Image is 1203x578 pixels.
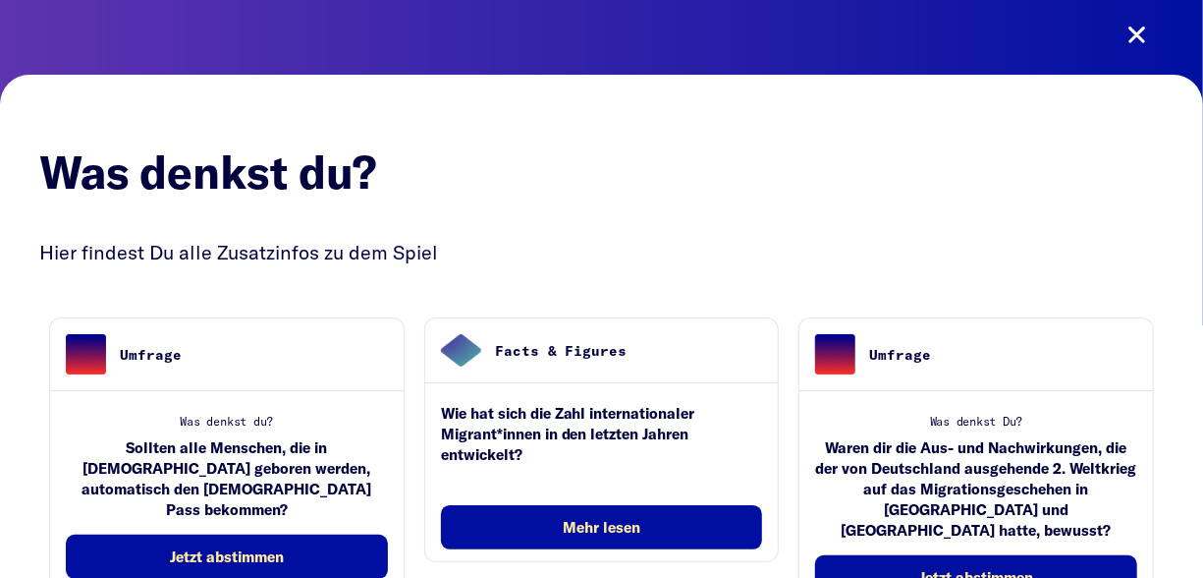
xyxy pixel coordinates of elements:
[481,340,763,361] div: Facts & Figures
[66,411,388,437] div: Was denkst du?
[556,430,648,454] span: Los geht's
[815,437,1137,555] div: Waren dir die Aus- und Nachwirkungen, die der von Deutschland ausgehende 2. Weltkrieg auf das Mig...
[66,334,106,375] img: umfrage.png
[526,415,677,468] button: Los geht's
[441,505,763,549] button: Mehr lesen
[441,403,763,480] div: Wie hat sich die Zahl internationaler Migrant*innen in den letzten Jahren entwickelt?
[815,334,855,375] img: umfrage.png
[855,344,1137,365] div: Umfrage
[66,437,388,535] div: Sollten alle Menschen, die in [DEMOGRAPHIC_DATA] geboren werden, automatisch den [DEMOGRAPHIC_DAT...
[39,237,1164,308] div: Hier findest Du alle Zusatzinfos zu dem Spiel
[441,334,481,367] img: facts.png
[369,151,835,224] h1: Migrationsquiz
[248,244,956,415] p: Mach das Quiz und teste dein Wissen! Wie viel weißt du über Migration in [GEOGRAPHIC_DATA] und de...
[39,144,1164,237] h2: Was denkst du?
[170,549,284,565] span: Jetzt abstimmen
[815,411,1137,437] div: Was denkst Du?
[563,519,640,536] span: Mehr lesen
[106,344,388,365] div: Umfrage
